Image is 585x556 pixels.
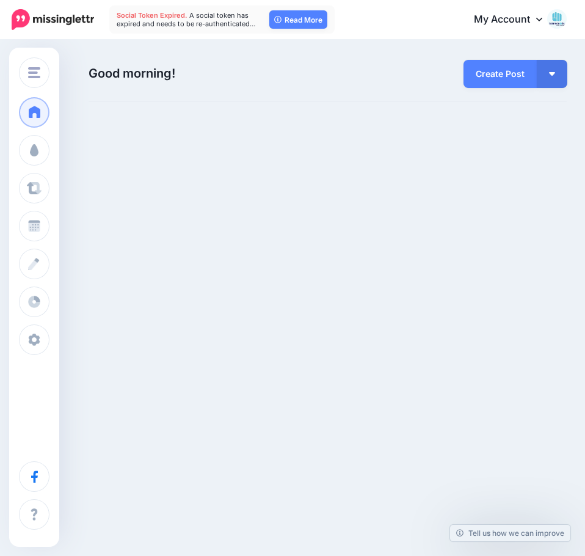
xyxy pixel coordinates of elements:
span: A social token has expired and needs to be re-authenticated… [117,11,256,28]
span: Social Token Expired. [117,11,187,20]
a: Tell us how we can improve [450,525,570,541]
img: menu.png [28,67,40,78]
a: Read More [269,10,327,29]
span: Good morning! [89,66,175,81]
img: Missinglettr [12,9,94,30]
a: My Account [462,5,567,35]
img: arrow-down-white.png [549,72,555,76]
a: Create Post [463,60,537,88]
